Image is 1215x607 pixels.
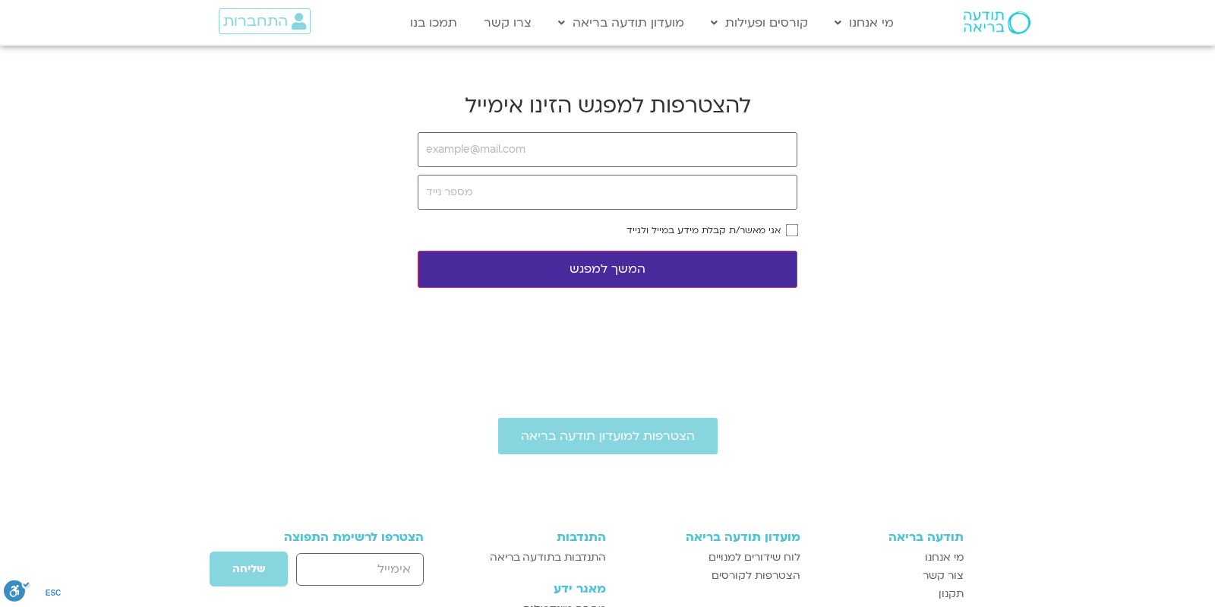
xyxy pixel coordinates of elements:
[465,582,606,596] h3: מאגר ידע
[418,91,797,120] h2: להצטרפות למפגש הזינו אימייל
[925,549,964,567] span: מי אנחנו
[251,551,424,595] form: טופס חדש
[498,418,718,454] a: הצטרפות למועדון תודעה בריאה
[490,549,606,567] span: התנדבות בתודעה בריאה
[296,553,423,586] input: אימייל
[219,8,311,34] a: התחברות
[465,530,606,544] h3: התנדבות
[476,8,539,37] a: צרו קשר
[418,132,797,167] input: example@mail.com
[827,8,901,37] a: מי אנחנו
[712,567,800,585] span: הצטרפות לקורסים
[816,567,964,585] a: צור קשר
[621,567,800,585] a: הצטרפות לקורסים
[626,225,781,236] label: אני מאשר/ת קבלת מידע במייל ולנייד
[703,8,816,37] a: קורסים ופעילות
[402,8,465,37] a: תמכו בנו
[708,549,800,567] span: לוח שידורים למנויים
[251,530,424,544] h3: הצטרפו לרשימת התפוצה
[816,549,964,567] a: מי אנחנו
[232,563,265,575] span: שליחה
[418,175,797,210] input: מספר נייד
[418,251,797,288] button: המשך למפגש
[521,429,695,443] span: הצטרפות למועדון תודעה בריאה
[209,551,289,587] button: שליחה
[816,530,964,544] h3: תודעה בריאה
[621,530,800,544] h3: מועדון תודעה בריאה
[621,549,800,567] a: לוח שידורים למנויים
[939,585,964,603] span: תקנון
[964,11,1030,34] img: תודעה בריאה
[816,585,964,603] a: תקנון
[551,8,692,37] a: מועדון תודעה בריאה
[923,567,964,585] span: צור קשר
[223,13,288,30] span: התחברות
[465,549,606,567] a: התנדבות בתודעה בריאה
